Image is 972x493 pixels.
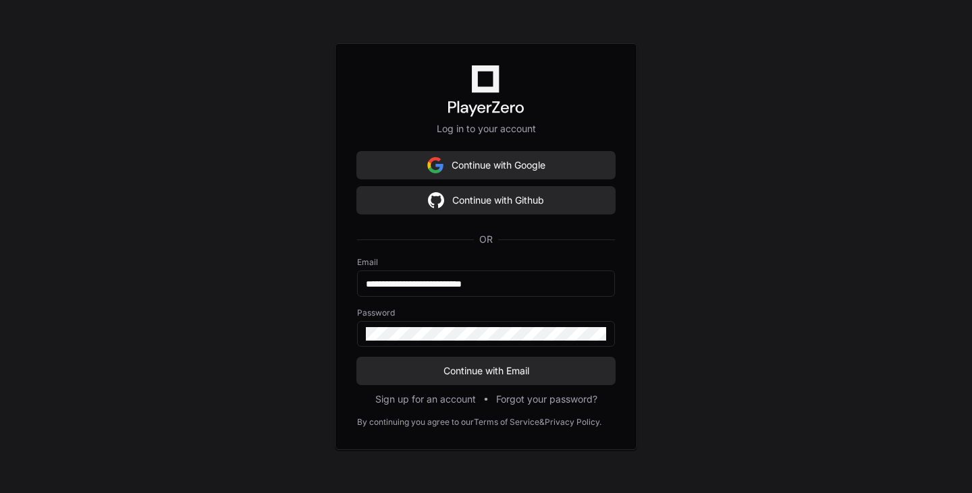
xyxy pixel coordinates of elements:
[357,122,615,136] p: Log in to your account
[357,364,615,378] span: Continue with Email
[357,187,615,214] button: Continue with Github
[357,308,615,318] label: Password
[539,417,545,428] div: &
[474,417,539,428] a: Terms of Service
[357,257,615,268] label: Email
[375,393,476,406] button: Sign up for an account
[428,187,444,214] img: Sign in with google
[357,417,474,428] div: By continuing you agree to our
[357,152,615,179] button: Continue with Google
[357,357,615,384] button: Continue with Email
[545,417,601,428] a: Privacy Policy.
[496,393,597,406] button: Forgot your password?
[474,233,498,246] span: OR
[427,152,443,179] img: Sign in with google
